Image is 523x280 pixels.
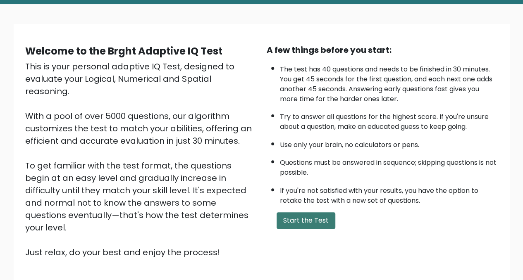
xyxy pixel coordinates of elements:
[280,154,498,178] li: Questions must be answered in sequence; skipping questions is not possible.
[267,44,498,56] div: A few things before you start:
[280,136,498,150] li: Use only your brain, no calculators or pens.
[25,60,257,259] div: This is your personal adaptive IQ Test, designed to evaluate your Logical, Numerical and Spatial ...
[25,44,222,58] b: Welcome to the Brght Adaptive IQ Test
[277,212,335,229] button: Start the Test
[280,108,498,132] li: Try to answer all questions for the highest score. If you're unsure about a question, make an edu...
[280,60,498,104] li: The test has 40 questions and needs to be finished in 30 minutes. You get 45 seconds for the firs...
[280,182,498,206] li: If you're not satisfied with your results, you have the option to retake the test with a new set ...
